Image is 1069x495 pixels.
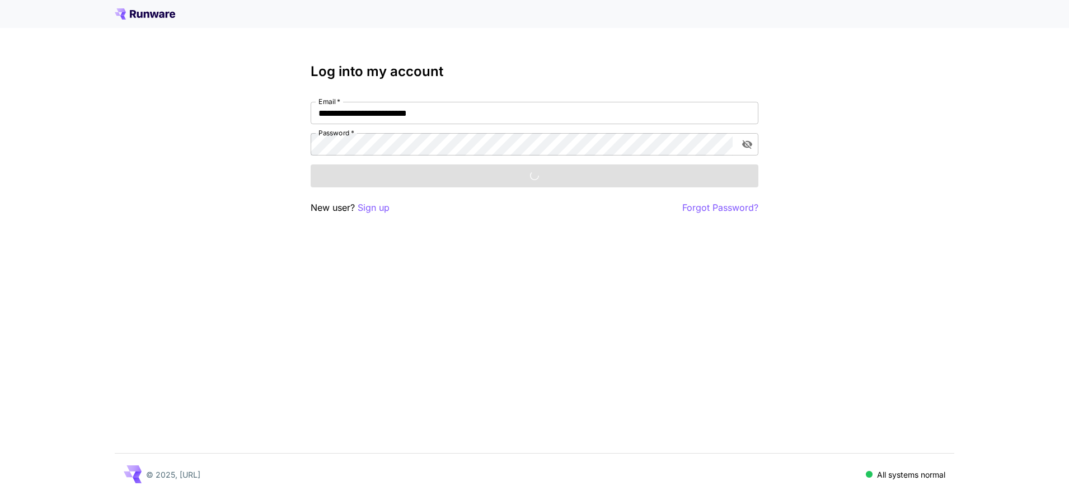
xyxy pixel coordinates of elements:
h3: Log into my account [311,64,758,79]
button: toggle password visibility [737,134,757,154]
label: Email [318,97,340,106]
button: Forgot Password? [682,201,758,215]
p: New user? [311,201,390,215]
label: Password [318,128,354,138]
p: All systems normal [877,469,945,480]
button: Sign up [358,201,390,215]
p: © 2025, [URL] [146,469,200,480]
